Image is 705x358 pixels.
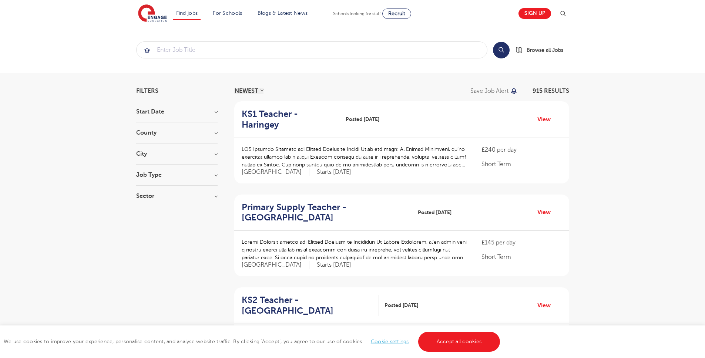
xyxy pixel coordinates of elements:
[333,11,381,16] span: Schools looking for staff
[388,11,405,16] span: Recruit
[418,209,451,216] span: Posted [DATE]
[258,10,308,16] a: Blogs & Latest News
[136,130,218,136] h3: County
[136,193,218,199] h3: Sector
[136,151,218,157] h3: City
[382,9,411,19] a: Recruit
[242,109,335,130] h2: KS1 Teacher - Haringey
[242,238,467,261] p: Loremi Dolorsit ametco adi Elitsed Doeiusm te Incididun Ut Labore Etdolorem, al’en admin veni q n...
[537,207,556,217] a: View
[138,4,167,23] img: Engage Education
[213,10,242,16] a: For Schools
[518,8,551,19] a: Sign up
[527,46,563,54] span: Browse all Jobs
[346,115,379,123] span: Posted [DATE]
[136,109,218,115] h3: Start Date
[136,88,158,94] span: Filters
[470,88,508,94] p: Save job alert
[537,115,556,124] a: View
[4,339,502,344] span: We use cookies to improve your experience, personalise content, and analyse website traffic. By c...
[371,339,409,344] a: Cookie settings
[136,172,218,178] h3: Job Type
[385,301,418,309] span: Posted [DATE]
[481,238,561,247] p: £145 per day
[533,88,569,94] span: 915 RESULTS
[242,168,309,176] span: [GEOGRAPHIC_DATA]
[242,295,379,316] a: KS2 Teacher - [GEOGRAPHIC_DATA]
[137,42,487,58] input: Submit
[242,145,467,169] p: LO5 Ipsumdo Sitametc adi Elitsed Doeius te Incidi Utlab etd magn: Al Enimad Minimveni, qu’no exer...
[470,88,518,94] button: Save job alert
[242,109,340,130] a: KS1 Teacher - Haringey
[537,301,556,310] a: View
[493,42,510,58] button: Search
[242,202,406,223] h2: Primary Supply Teacher - [GEOGRAPHIC_DATA]
[317,261,351,269] p: Starts [DATE]
[481,253,561,261] p: Short Term
[481,160,561,169] p: Short Term
[418,332,500,352] a: Accept all cookies
[242,261,309,269] span: [GEOGRAPHIC_DATA]
[136,41,487,58] div: Submit
[481,145,561,154] p: £240 per day
[317,168,351,176] p: Starts [DATE]
[516,46,569,54] a: Browse all Jobs
[242,295,373,316] h2: KS2 Teacher - [GEOGRAPHIC_DATA]
[242,202,412,223] a: Primary Supply Teacher - [GEOGRAPHIC_DATA]
[176,10,198,16] a: Find jobs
